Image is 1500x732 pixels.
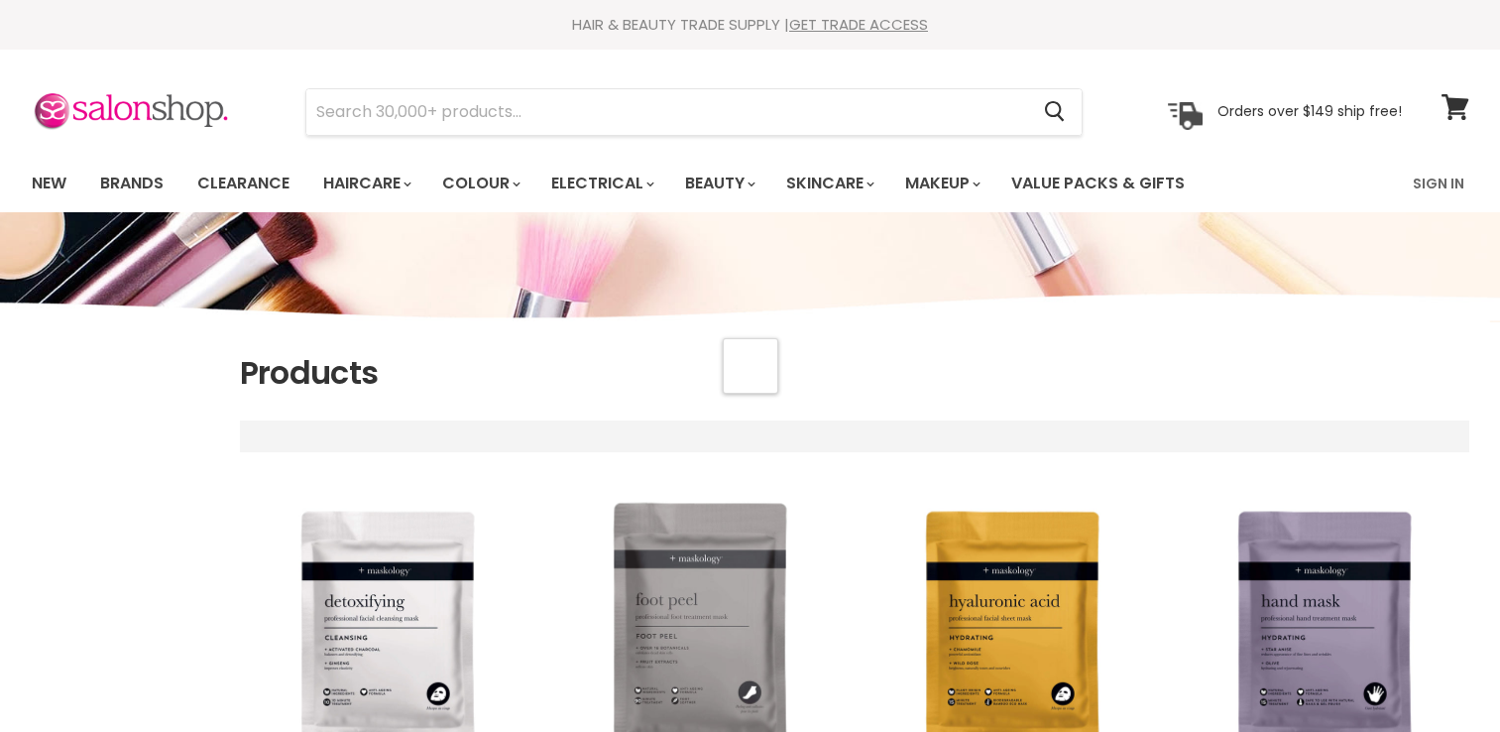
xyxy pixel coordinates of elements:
a: New [17,163,81,204]
a: Value Packs & Gifts [996,163,1200,204]
a: Makeup [890,163,992,204]
a: Colour [427,163,532,204]
a: Brands [85,163,178,204]
a: Electrical [536,163,666,204]
a: GET TRADE ACCESS [789,14,928,35]
h1: Products [240,352,1469,394]
a: Haircare [308,163,423,204]
a: Skincare [771,163,886,204]
ul: Main menu [17,155,1301,212]
form: Product [305,88,1083,136]
input: Search [306,89,1029,135]
p: Orders over $149 ship free! [1217,102,1402,120]
div: HAIR & BEAUTY TRADE SUPPLY | [7,15,1494,35]
a: Beauty [670,163,767,204]
a: Sign In [1401,163,1476,204]
button: Search [1029,89,1082,135]
nav: Main [7,155,1494,212]
a: Clearance [182,163,304,204]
